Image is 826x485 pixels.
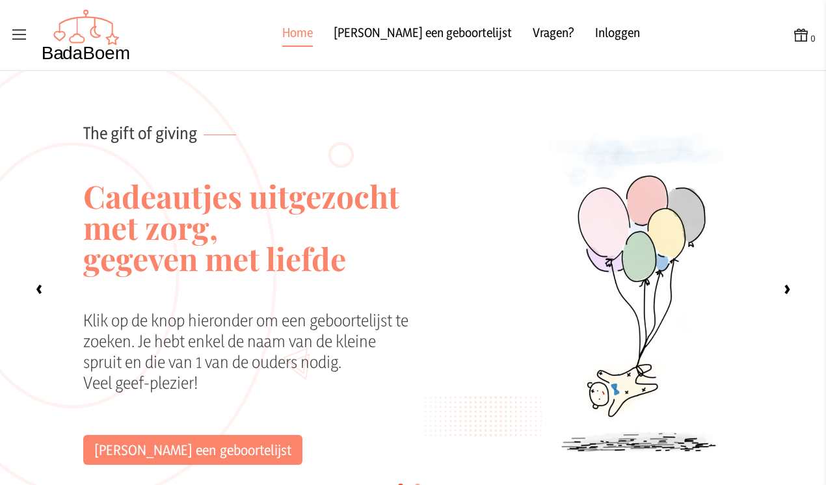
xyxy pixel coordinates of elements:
[83,435,302,465] a: [PERSON_NAME] een geboortelijst
[26,276,52,302] label: ‹
[282,23,313,47] a: Home
[774,276,800,302] label: ›
[533,23,574,47] a: Vragen?
[83,71,416,144] p: The gift of giving
[42,9,131,61] img: Badaboem
[792,26,816,45] button: 0
[83,144,416,310] h2: Cadeautjes uitgezocht met zorg, gegeven met liefde
[595,23,640,47] a: Inloggen
[334,23,512,47] a: [PERSON_NAME] een geboortelijst
[83,310,416,435] div: Klik op de knop hieronder om een geboortelijst te zoeken. Je hebt enkel de naam van de kleine spr...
